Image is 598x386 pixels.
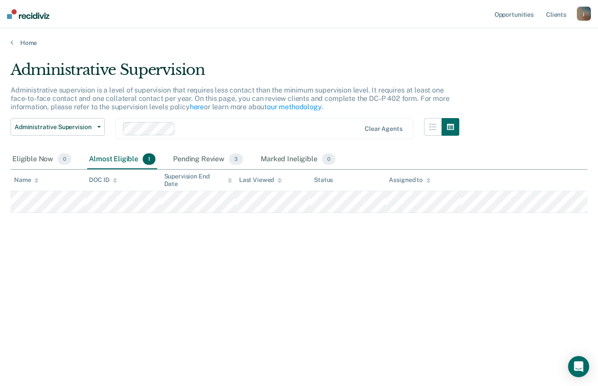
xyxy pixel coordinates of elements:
[314,176,333,184] div: Status
[7,9,49,19] img: Recidiviz
[89,176,117,184] div: DOC ID
[11,118,105,136] button: Administrative Supervision
[171,150,245,169] div: Pending Review3
[267,103,321,111] a: our methodology
[389,176,430,184] div: Assigned to
[568,356,589,377] div: Open Intercom Messenger
[58,153,71,165] span: 0
[87,150,157,169] div: Almost Eligible1
[229,153,243,165] span: 3
[239,176,282,184] div: Last Viewed
[577,7,591,21] button: j
[164,173,232,188] div: Supervision End Date
[322,153,336,165] span: 0
[11,150,73,169] div: Eligible Now0
[15,123,94,131] span: Administrative Supervision
[14,176,39,184] div: Name
[143,153,155,165] span: 1
[259,150,337,169] div: Marked Ineligible0
[190,103,204,111] a: here
[11,61,459,86] div: Administrative Supervision
[11,39,587,47] a: Home
[365,125,402,133] div: Clear agents
[11,86,449,111] p: Administrative supervision is a level of supervision that requires less contact than the minimum ...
